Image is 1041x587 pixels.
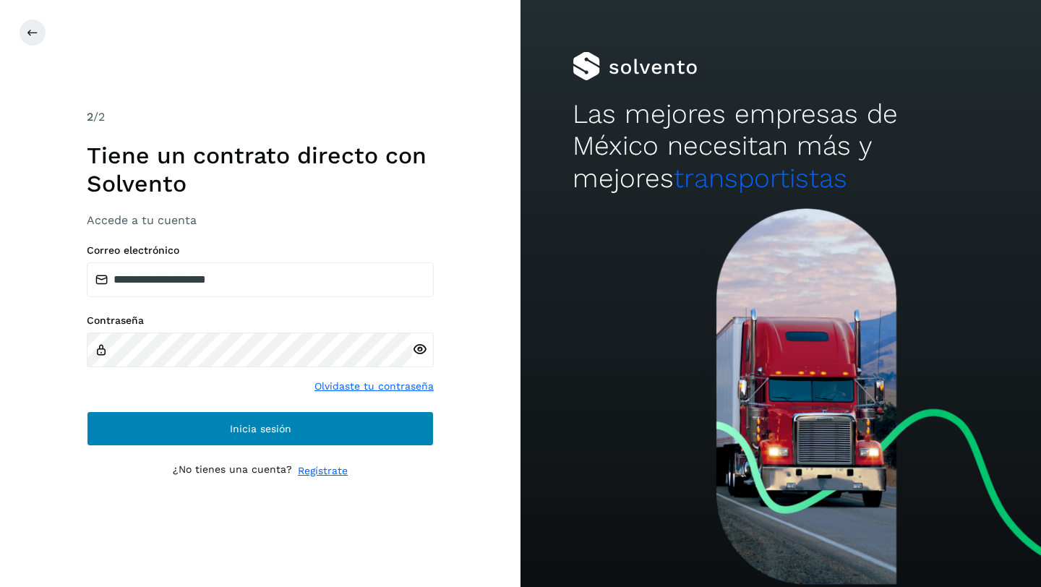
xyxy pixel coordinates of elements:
[573,98,989,194] h2: Las mejores empresas de México necesitan más y mejores
[87,142,434,197] h1: Tiene un contrato directo con Solvento
[298,463,348,479] a: Regístrate
[314,379,434,394] a: Olvidaste tu contraseña
[173,463,292,479] p: ¿No tienes una cuenta?
[87,411,434,446] button: Inicia sesión
[230,424,291,434] span: Inicia sesión
[87,244,434,257] label: Correo electrónico
[87,108,434,126] div: /2
[674,163,847,194] span: transportistas
[87,213,434,227] h3: Accede a tu cuenta
[87,110,93,124] span: 2
[87,314,434,327] label: Contraseña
